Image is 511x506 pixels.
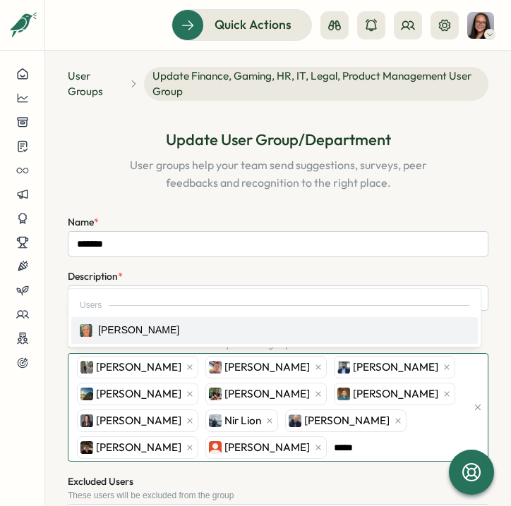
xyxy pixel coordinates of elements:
img: Klara Szabo [80,324,92,337]
img: Nir Lion [209,414,222,427]
img: Asif Livesey [289,414,301,427]
span: [PERSON_NAME] [96,359,181,375]
div: [PERSON_NAME] [98,323,179,338]
img: Laura Jones [80,414,93,427]
span: [PERSON_NAME] [96,386,181,402]
img: Simone Smith [209,441,222,454]
img: Natasha Whittaker [467,12,494,39]
div: These users will be excluded from the group [68,490,488,500]
img: Emma Galea [209,388,222,400]
span: [PERSON_NAME] [224,386,310,402]
span: [PERSON_NAME] [96,413,181,428]
img: Marlon Binot [80,361,93,374]
label: Name [68,215,99,230]
img: Alex Lo [80,441,93,454]
label: Description [68,269,123,285]
span: Nir Lion [224,413,261,428]
h1: Update User Group/Department [166,129,391,151]
span: Update Finance, Gaming, HR, IT, Legal, Product Management User Group [144,67,488,101]
a: User Groups [68,68,123,99]
span: [PERSON_NAME] [224,440,310,455]
div: Users [80,299,469,312]
img: Luke Fenech [80,388,93,400]
img: Richard Hancock [337,388,350,400]
span: [PERSON_NAME] [224,359,310,375]
p: User groups help your team send suggestions, surveys, peer feedbacks and recognition to the right... [120,156,436,192]
img: Jujhar Dusanj [337,361,350,374]
span: [PERSON_NAME] [353,359,438,375]
span: [PERSON_NAME] [304,413,390,428]
label: Excluded Users [68,474,133,490]
span: [PERSON_NAME] [353,386,438,402]
span: [PERSON_NAME] [96,440,181,455]
img: Michael Bundrick [209,361,222,374]
button: Quick Actions [172,9,312,40]
span: Quick Actions [215,16,291,34]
